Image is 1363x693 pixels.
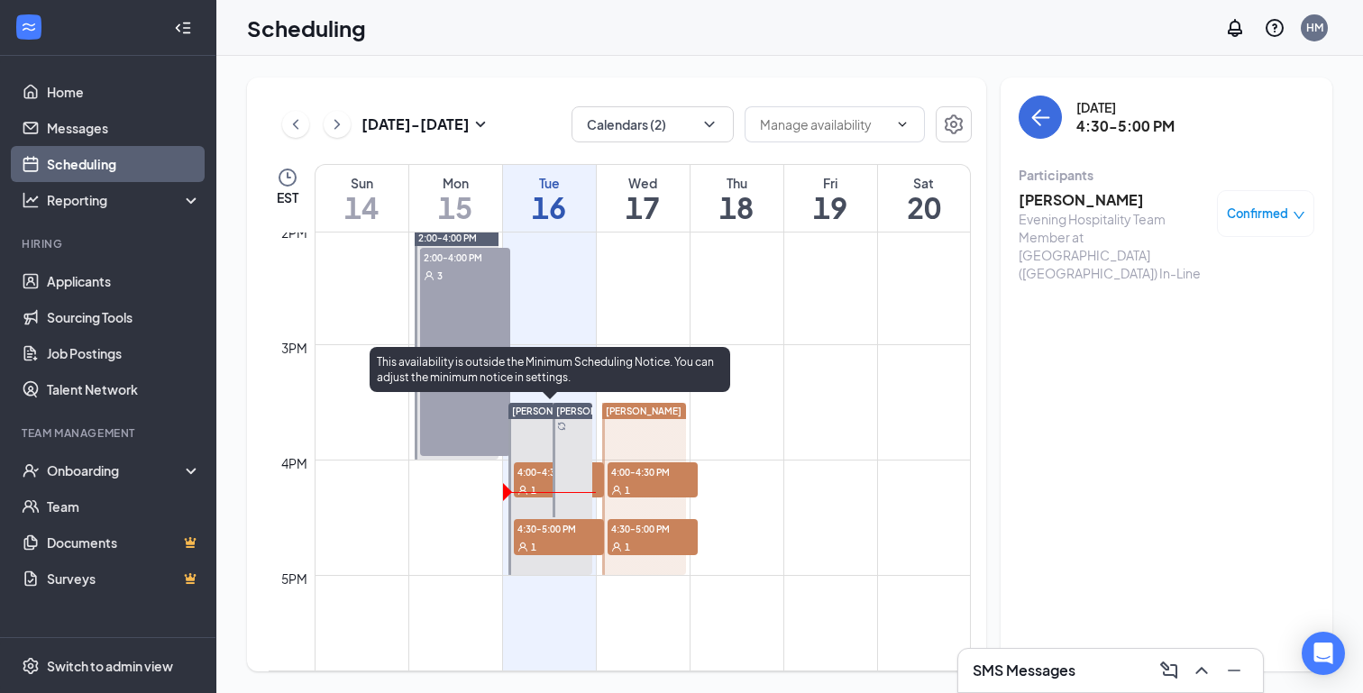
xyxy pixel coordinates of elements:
span: 4:00-4:30 PM [514,462,604,480]
div: Open Intercom Messenger [1302,632,1345,675]
a: Talent Network [47,371,201,407]
svg: ChevronLeft [287,114,305,135]
svg: User [611,542,622,552]
a: September 19, 2025 [784,165,877,232]
input: Manage availability [760,114,888,134]
svg: Settings [22,657,40,675]
svg: Minimize [1223,660,1245,681]
a: Sourcing Tools [47,299,201,335]
button: Calendars (2)ChevronDown [572,106,734,142]
svg: WorkstreamLogo [20,18,38,36]
span: 2:00-4:00 PM [420,248,510,266]
a: September 20, 2025 [878,165,971,232]
svg: User [424,270,435,281]
a: September 17, 2025 [597,165,690,232]
div: Team Management [22,425,197,441]
button: Settings [936,106,972,142]
svg: ChevronRight [328,114,346,135]
div: Tue [503,174,596,192]
span: [PERSON_NAME] [556,406,632,416]
a: September 15, 2025 [409,165,502,232]
span: 2:00-4:00 PM [418,232,477,244]
h3: [PERSON_NAME] [1019,190,1208,210]
svg: Collapse [174,19,192,37]
svg: ComposeMessage [1158,660,1180,681]
a: Team [47,488,201,524]
span: 4:30-5:00 PM [514,519,604,537]
span: [PERSON_NAME] [606,406,681,416]
a: Scheduling [47,146,201,182]
span: 1 [625,541,630,553]
svg: User [517,485,528,496]
h3: SMS Messages [973,661,1075,680]
h1: 16 [503,192,596,223]
span: [PERSON_NAME] [512,406,588,416]
span: 3 [437,269,443,282]
h1: Scheduling [247,13,366,43]
a: Job Postings [47,335,201,371]
div: 4pm [278,453,311,473]
div: [DATE] [1076,98,1175,116]
button: back-button [1019,96,1062,139]
div: Hiring [22,236,197,251]
svg: ArrowLeft [1029,106,1051,128]
h1: 15 [409,192,502,223]
div: Mon [409,174,502,192]
a: Messages [47,110,201,146]
a: Applicants [47,263,201,299]
h3: 4:30-5:00 PM [1076,116,1175,136]
button: ChevronUp [1187,656,1216,685]
button: ComposeMessage [1155,656,1184,685]
div: Thu [691,174,783,192]
div: Sat [878,174,971,192]
div: Onboarding [47,461,186,479]
button: ChevronLeft [282,111,309,138]
h1: 18 [691,192,783,223]
div: Participants [1019,166,1314,184]
div: Reporting [47,191,202,209]
svg: SmallChevronDown [470,114,491,135]
a: SurveysCrown [47,561,201,597]
h1: 20 [878,192,971,223]
div: Switch to admin view [47,657,173,675]
svg: User [517,542,528,552]
svg: ChevronDown [895,117,910,132]
span: 1 [625,484,630,497]
div: This availability is outside the Minimum Scheduling Notice. You can adjust the minimum notice in ... [370,347,730,392]
h3: [DATE] - [DATE] [361,114,470,134]
svg: UserCheck [22,461,40,479]
div: 3pm [278,338,311,358]
svg: Analysis [22,191,40,209]
svg: Sync [557,422,566,431]
div: 2pm [278,223,311,242]
span: Confirmed [1227,205,1288,223]
svg: Clock [277,167,298,188]
svg: QuestionInfo [1264,17,1285,39]
a: September 16, 2025 [503,165,596,232]
a: Home [47,74,201,110]
svg: ChevronUp [1191,660,1212,681]
svg: User [611,485,622,496]
div: 5pm [278,569,311,588]
svg: ChevronDown [700,115,718,133]
div: Fri [784,174,877,192]
h1: 14 [316,192,408,223]
svg: Notifications [1224,17,1246,39]
h1: 19 [784,192,877,223]
span: down [1293,209,1305,222]
span: 1 [531,484,536,497]
div: Sun [316,174,408,192]
a: September 14, 2025 [316,165,408,232]
div: HM [1306,20,1323,35]
div: Wed [597,174,690,192]
div: Evening Hospitality Team Member at [GEOGRAPHIC_DATA] ([GEOGRAPHIC_DATA]) In-Line [1019,210,1208,282]
span: 4:30-5:00 PM [608,519,698,537]
h1: 17 [597,192,690,223]
button: ChevronRight [324,111,351,138]
a: DocumentsCrown [47,524,201,561]
span: 4:00-4:30 PM [608,462,698,480]
button: Minimize [1220,656,1249,685]
span: 1 [531,541,536,553]
svg: Settings [943,114,965,135]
